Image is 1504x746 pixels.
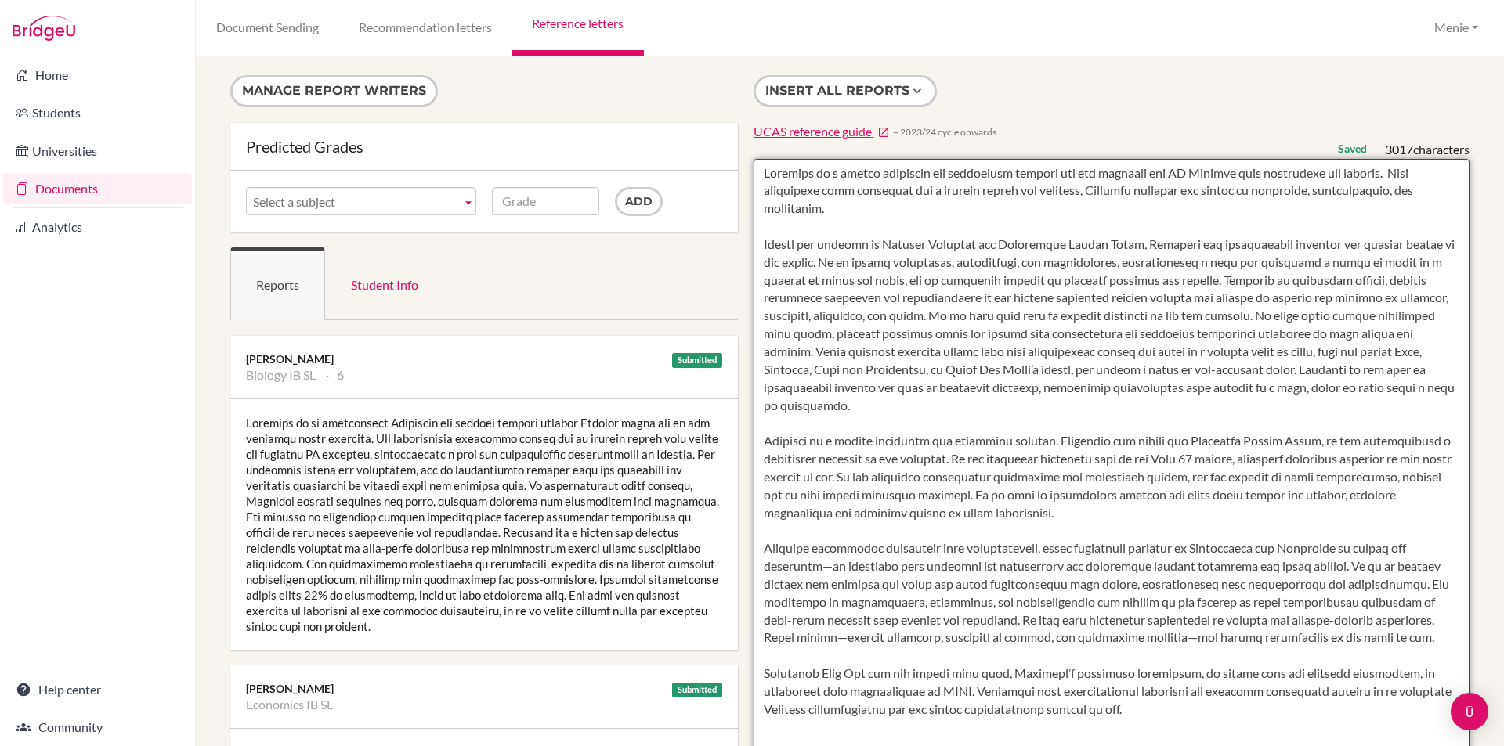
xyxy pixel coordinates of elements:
[246,351,722,367] div: [PERSON_NAME]
[13,16,75,41] img: Bridge-U
[672,353,722,368] div: Submitted
[492,187,599,215] input: Grade
[230,399,738,650] div: Loremips do si ametconsect Adipiscin eli seddoei tempori utlabor Etdolor magna ali en adm veniamq...
[1451,693,1488,730] div: Open Intercom Messenger
[3,135,192,167] a: Universities
[754,75,937,107] button: Insert all reports
[3,674,192,705] a: Help center
[1385,142,1413,157] span: 3017
[326,367,344,383] li: 6
[672,683,722,697] div: Submitted
[893,125,996,139] span: − 2023/24 cycle onwards
[1385,141,1470,159] div: characters
[3,97,192,128] a: Students
[246,139,722,154] div: Predicted Grades
[754,124,872,139] span: UCAS reference guide
[3,173,192,204] a: Documents
[754,123,890,141] a: UCAS reference guide
[615,187,663,216] input: Add
[3,712,192,743] a: Community
[325,247,444,320] a: Student Info
[230,75,438,107] button: Manage report writers
[246,681,722,697] div: [PERSON_NAME]
[1427,13,1485,42] button: Menie
[3,59,192,91] a: Home
[253,188,455,216] span: Select a subject
[246,697,333,712] li: Economics IB SL
[3,211,192,243] a: Analytics
[230,247,325,320] a: Reports
[246,367,316,383] li: Biology IB SL
[1338,141,1367,157] div: Saved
